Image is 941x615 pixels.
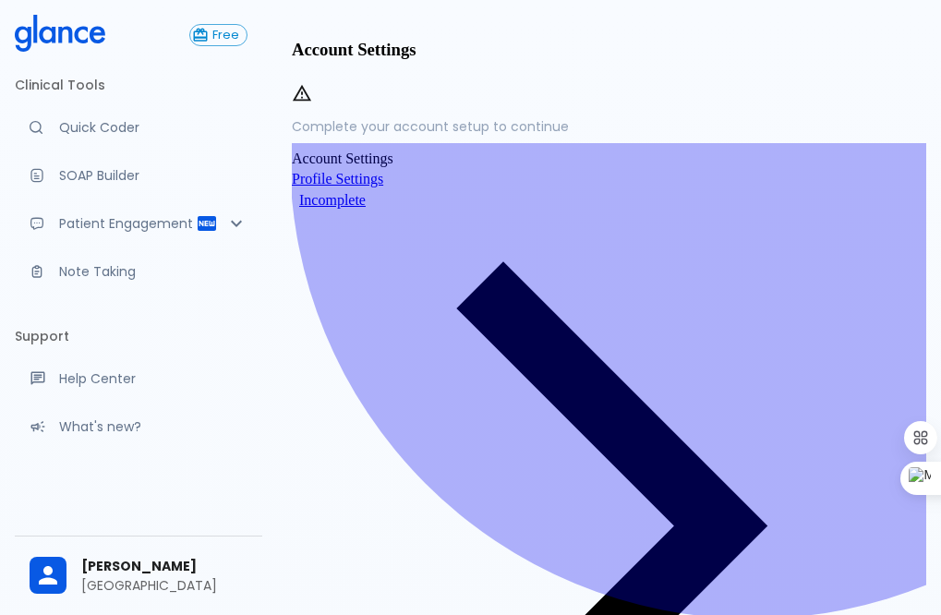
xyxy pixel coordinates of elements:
[15,469,262,513] li: Settings
[59,369,247,388] p: Help Center
[292,40,926,60] h3: Account Settings
[15,358,262,399] a: Get help from our support team
[205,29,247,42] span: Free
[59,118,247,137] p: Quick Coder
[189,24,262,46] a: Click to view or change your subscription
[81,557,247,576] span: [PERSON_NAME]
[15,314,262,358] li: Support
[15,107,262,148] a: Moramiz: Find ICD10AM codes instantly
[292,171,383,187] span: Profile Settings
[15,406,262,447] div: Recent updates and feature releases
[59,417,247,436] p: What's new?
[292,192,373,208] span: Incomplete
[81,576,247,595] p: [GEOGRAPHIC_DATA]
[292,117,926,136] p: Complete your account setup to continue
[292,151,926,167] li: Account Settings
[15,63,262,107] li: Clinical Tools
[15,203,262,244] div: Patient Reports & Referrals
[15,544,262,608] div: [PERSON_NAME][GEOGRAPHIC_DATA]
[15,155,262,196] a: Docugen: Compose a clinical documentation in seconds
[15,251,262,292] a: Advanced note-taking
[59,166,247,185] p: SOAP Builder
[59,262,247,281] p: Note Taking
[59,214,196,233] p: Patient Engagement
[189,24,247,46] button: Free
